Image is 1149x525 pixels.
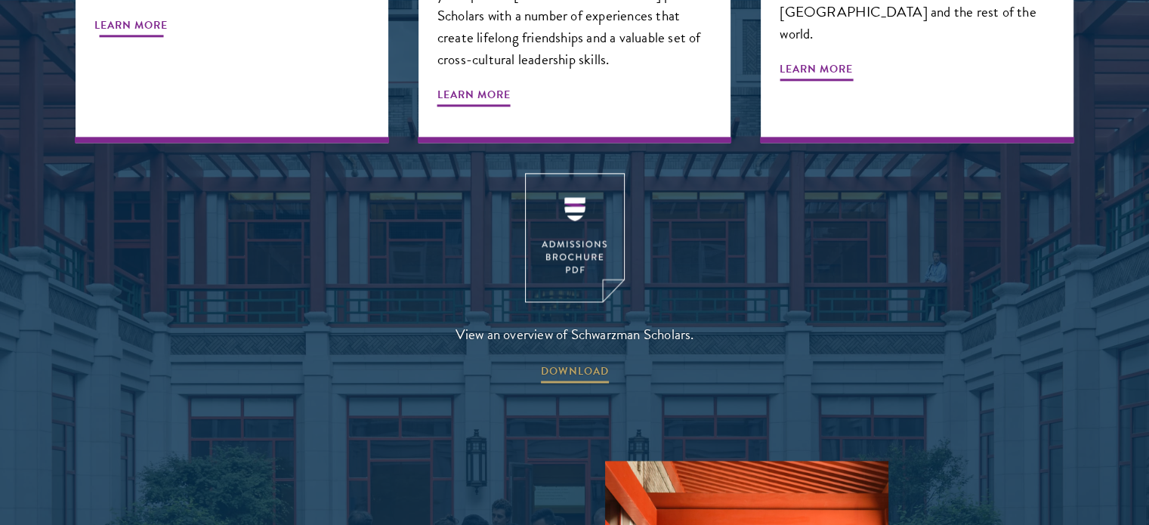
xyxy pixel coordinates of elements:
[437,85,511,109] span: Learn More
[780,60,853,83] span: Learn More
[456,322,694,347] span: View an overview of Schwarzman Scholars.
[456,173,694,385] a: View an overview of Schwarzman Scholars. DOWNLOAD
[94,16,168,39] span: Learn More
[541,362,609,385] span: DOWNLOAD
